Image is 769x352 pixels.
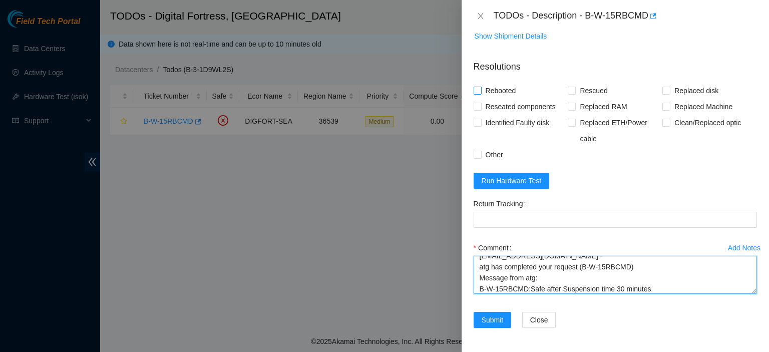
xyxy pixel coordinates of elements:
[522,312,556,328] button: Close
[530,314,548,325] span: Close
[474,173,550,189] button: Run Hardware Test
[474,52,757,74] p: Resolutions
[482,175,542,186] span: Run Hardware Test
[482,83,520,99] span: Rebooted
[474,196,530,212] label: Return Tracking
[670,83,722,99] span: Replaced disk
[474,256,757,294] textarea: Comment
[727,240,761,256] button: Add Notes
[474,28,548,44] button: Show Shipment Details
[494,8,757,24] div: TODOs - Description - B-W-15RBCMD
[477,12,485,20] span: close
[474,12,488,21] button: Close
[728,244,760,251] div: Add Notes
[474,312,512,328] button: Submit
[475,31,547,42] span: Show Shipment Details
[482,99,560,115] span: Reseated components
[670,115,745,131] span: Clean/Replaced optic
[474,240,516,256] label: Comment
[576,115,662,147] span: Replaced ETH/Power cable
[482,115,554,131] span: Identified Faulty disk
[576,99,631,115] span: Replaced RAM
[474,212,757,228] input: Return Tracking
[670,99,736,115] span: Replaced Machine
[576,83,611,99] span: Rescued
[482,314,504,325] span: Submit
[482,147,507,163] span: Other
